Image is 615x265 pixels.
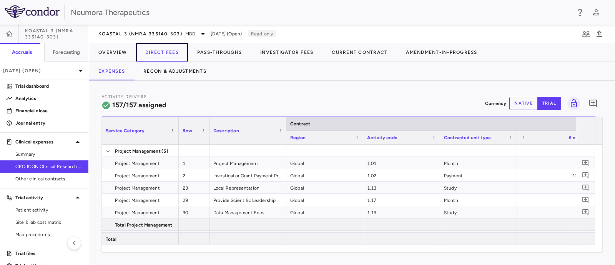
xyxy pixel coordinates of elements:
[179,206,209,218] div: 30
[444,135,491,140] span: Contracted unit type
[3,67,76,74] p: [DATE] (Open)
[209,206,286,218] div: Data Management Fees
[363,157,440,169] div: 1.01
[209,194,286,206] div: Provide Scientific Leadership
[564,97,580,110] span: You do not have permission to lock or unlock grids
[582,196,589,203] svg: Add comment
[115,145,161,157] span: Project Management
[363,206,440,218] div: 1.19
[179,194,209,206] div: 29
[165,231,175,243] span: (26)
[582,172,589,179] svg: Add comment
[115,170,160,182] span: Project Management
[98,31,182,37] span: KOASTAL-3 (NMRA-335140-303)
[367,135,397,140] span: Activity code
[582,184,589,191] svg: Add comment
[101,94,147,99] span: Activity Drivers
[15,219,82,226] span: Site & lab cost matrix
[517,157,594,169] div: 40.00
[106,128,145,133] span: Service Category
[185,30,195,37] span: MDD
[363,182,440,193] div: 1.13
[209,182,286,193] div: Local Representation
[580,207,591,217] button: Add comment
[517,231,594,243] div: —
[15,83,82,90] p: Trial dashboard
[363,169,440,181] div: 1.02
[15,95,82,102] p: Analytics
[5,5,60,18] img: logo-full-SnFGN8VE.png
[582,208,589,216] svg: Add comment
[106,233,116,245] span: Total
[517,206,594,218] div: 1.00
[15,250,82,257] p: Trial files
[286,182,363,193] div: Global
[209,169,286,181] div: Investigator Grant Payment Processing
[440,169,517,181] div: Payment
[115,219,173,231] span: Total Project Management
[517,169,594,181] div: 1355.00
[179,182,209,193] div: 23
[25,28,88,40] span: KOASTAL-3 (NMRA-335140-303)
[582,159,589,167] svg: Add comment
[517,145,594,157] div: —
[53,49,80,56] h6: Forecasting
[15,175,82,182] span: Other clinical contracts
[537,97,561,110] button: trial
[587,97,600,110] button: Add comment
[15,107,82,114] p: Financial close
[509,97,538,110] button: native
[397,43,486,62] button: Amendment-In-Progress
[248,30,276,37] p: Read-only
[440,182,517,193] div: Study
[115,231,164,243] span: Study Meetings & Training
[15,151,82,158] span: Summary
[286,157,363,169] div: Global
[161,145,168,157] span: (5)
[290,135,306,140] span: Region
[115,182,160,194] span: Project Management
[322,43,397,62] button: Current Contract
[115,207,160,219] span: Project Management
[179,157,209,169] div: 1
[440,194,517,206] div: Month
[134,62,216,80] button: Recon & Adjustments
[286,206,363,218] div: Global
[517,194,594,206] div: 37.00
[112,100,166,110] h6: 157/157 assigned
[209,157,286,169] div: Project Management
[136,43,188,62] button: Direct Fees
[440,206,517,218] div: Study
[580,182,591,193] button: Add comment
[15,207,82,213] span: Patient activity
[15,120,82,127] p: Journal entry
[286,169,363,181] div: Global
[517,233,594,245] div: —
[251,43,322,62] button: Investigator Fees
[179,169,209,181] div: 2
[588,99,598,108] svg: Add comment
[15,138,73,145] p: Clinical expenses
[580,195,591,205] button: Add comment
[15,194,73,201] p: Trial activity
[485,100,506,107] p: Currency
[568,135,590,140] span: # of Units
[89,62,134,80] button: Expenses
[71,7,570,18] div: Neumora Therapeutics
[15,163,82,170] span: CRO ICON Clinical Research Limited
[115,157,160,170] span: Project Management
[580,170,591,180] button: Add comment
[183,128,192,133] span: Row
[517,218,594,230] div: —
[115,194,160,207] span: Project Management
[15,231,82,238] span: Map procedures
[517,182,594,193] div: 1.00
[286,194,363,206] div: Global
[580,158,591,168] button: Add comment
[89,43,136,62] button: Overview
[213,128,239,133] span: Description
[290,121,310,127] span: Contract
[440,157,517,169] div: Month
[12,49,32,56] h6: Accruals
[363,194,440,206] div: 1.17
